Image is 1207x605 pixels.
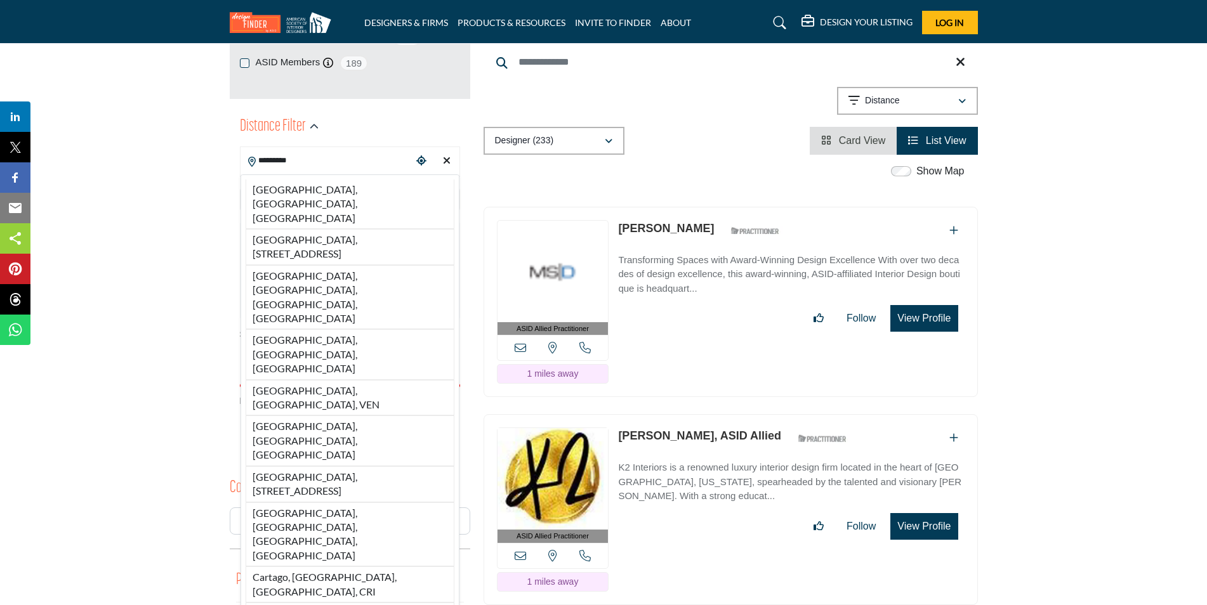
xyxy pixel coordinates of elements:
[517,323,589,334] span: ASID Allied Practitioner
[246,265,454,330] li: [GEOGRAPHIC_DATA], [GEOGRAPHIC_DATA], [GEOGRAPHIC_DATA], [GEOGRAPHIC_DATA]
[926,135,966,146] span: List View
[527,576,578,587] span: 1 miles away
[793,431,850,446] img: ASID Qualified Practitioners Badge Icon
[897,127,977,155] li: List View
[805,306,832,331] button: Like listing
[246,229,454,265] li: [GEOGRAPHIC_DATA], [STREET_ADDRESS]
[517,531,589,542] span: ASID Allied Practitioner
[890,513,958,540] button: View Profile
[890,305,958,332] button: View Profile
[498,221,609,322] img: Mark Stocker
[618,427,781,445] p: Kendra Araujo, ASID Allied
[908,135,966,146] a: View List
[837,87,978,115] button: Distance
[761,13,795,33] a: Search
[820,16,913,28] h5: DESIGN YOUR LISTING
[246,415,454,465] li: [GEOGRAPHIC_DATA], [GEOGRAPHIC_DATA], [GEOGRAPHIC_DATA]
[498,221,609,335] a: ASID Allied Practitioner
[246,502,454,567] li: [GEOGRAPHIC_DATA], [GEOGRAPHIC_DATA], [GEOGRAPHIC_DATA], [GEOGRAPHIC_DATA]
[236,568,292,592] button: Project Type
[246,179,454,229] li: [GEOGRAPHIC_DATA], [GEOGRAPHIC_DATA], [GEOGRAPHIC_DATA]
[340,55,368,71] span: 189
[240,426,460,439] a: Collapse ▲
[498,428,609,530] img: Kendra Araujo, ASID Allied
[922,11,978,34] button: Log In
[801,15,913,30] div: DESIGN YOUR LISTING
[240,58,249,68] input: ASID Members checkbox
[839,135,886,146] span: Card View
[661,17,691,28] a: ABOUT
[527,368,578,379] span: 1 miles away
[865,94,899,107] p: Distance
[916,164,965,179] label: Show Map
[498,428,609,543] a: ASID Allied Practitioner
[256,55,320,70] label: ASID Members
[458,17,565,28] a: PRODUCTS & RESOURCES
[495,134,554,147] p: Designer (233)
[949,433,958,443] a: Add To List
[618,253,964,296] p: Transforming Spaces with Award-Winning Design Excellence With over two decades of design excellen...
[240,115,306,138] h2: Distance Filter
[810,127,897,155] li: Card View
[246,329,454,379] li: [GEOGRAPHIC_DATA], [GEOGRAPHIC_DATA], [GEOGRAPHIC_DATA]
[935,17,964,28] span: Log In
[230,507,470,535] input: Search Category
[821,135,885,146] a: View Card
[838,306,884,331] button: Follow
[246,466,454,502] li: [GEOGRAPHIC_DATA], [STREET_ADDRESS]
[618,429,781,442] a: [PERSON_NAME], ASID Allied
[230,12,338,33] img: Site Logo
[618,453,964,504] a: K2 Interiors is a renowned luxury interior design firm located in the heart of [GEOGRAPHIC_DATA],...
[575,17,651,28] a: INVITE TO FINDER
[618,220,714,237] p: Mark Stocker
[241,148,412,173] input: Search Location
[838,514,884,539] button: Follow
[412,148,431,175] div: Choose your current location
[618,222,714,235] a: [PERSON_NAME]
[364,17,448,28] a: DESIGNERS & FIRMS
[240,394,254,408] span: N/A
[230,477,280,500] h2: Categories
[484,47,978,77] input: Search Keyword
[805,514,832,539] button: Like listing
[618,245,964,296] a: Transforming Spaces with Award-Winning Design Excellence With over two decades of design excellen...
[949,225,958,236] a: Add To List
[618,460,964,504] p: K2 Interiors is a renowned luxury interior design firm located in the heart of [GEOGRAPHIC_DATA],...
[240,328,460,341] div: Search within:
[246,566,454,602] li: Cartago, [GEOGRAPHIC_DATA], [GEOGRAPHIC_DATA], CRI
[726,223,783,239] img: ASID Qualified Practitioners Badge Icon
[437,148,456,175] div: Clear search location
[484,127,624,155] button: Designer (233)
[246,380,454,416] li: [GEOGRAPHIC_DATA], [GEOGRAPHIC_DATA], VEN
